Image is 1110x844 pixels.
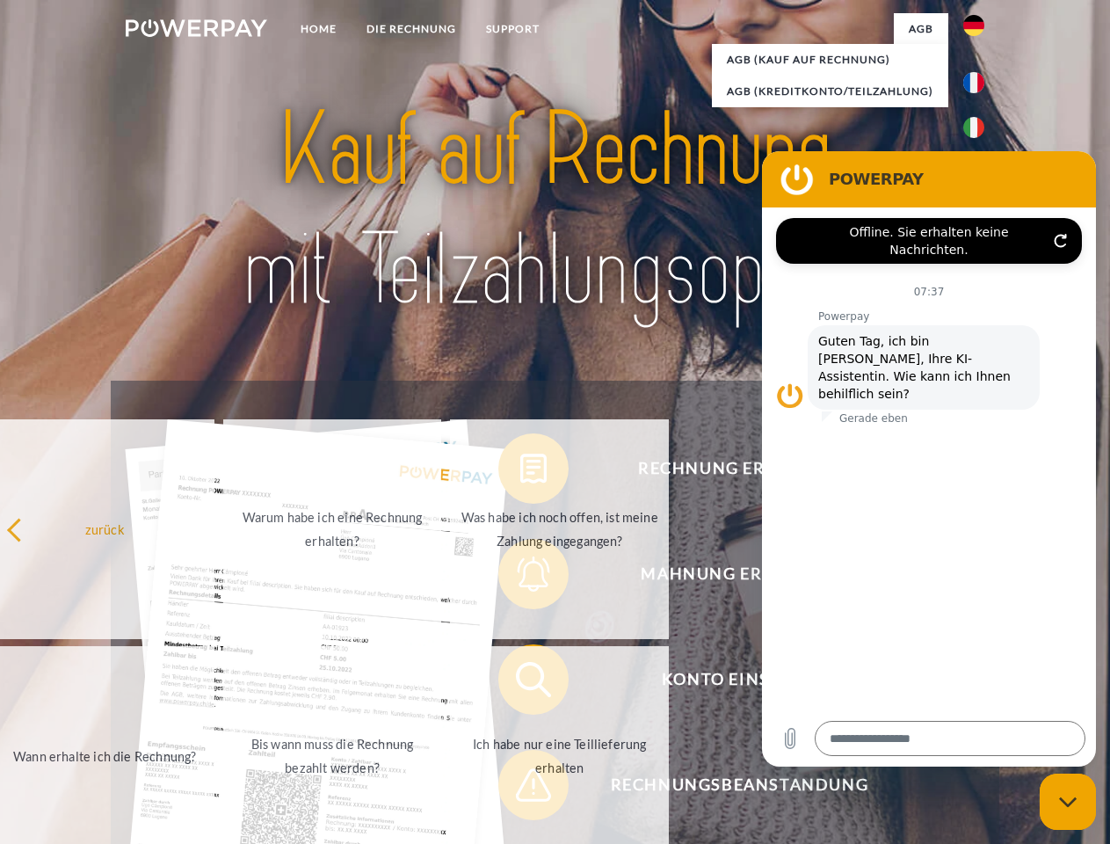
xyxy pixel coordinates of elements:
span: Rechnung erhalten? [524,433,954,504]
a: Was habe ich noch offen, ist meine Zahlung eingegangen? [450,419,669,639]
img: de [963,15,984,36]
iframe: Messaging-Fenster [762,151,1096,767]
a: AGB (Kauf auf Rechnung) [712,44,948,76]
img: fr [963,72,984,93]
a: AGB (Kreditkonto/Teilzahlung) [712,76,948,107]
a: DIE RECHNUNG [352,13,471,45]
img: logo-powerpay-white.svg [126,19,267,37]
iframe: Schaltfläche zum Öffnen des Messaging-Fensters; Konversation läuft [1040,774,1096,830]
div: Wann erhalte ich die Rechnung? [6,744,204,768]
div: Warum habe ich eine Rechnung erhalten? [234,506,432,553]
span: Mahnung erhalten? [524,539,954,609]
div: Bis wann muss die Rechnung bezahlt werden? [234,732,432,780]
button: Rechnung erhalten? [498,433,955,504]
div: Ich habe nur eine Teillieferung erhalten [461,732,658,780]
button: Rechnungsbeanstandung [498,750,955,820]
img: title-powerpay_de.svg [168,84,942,337]
a: agb [894,13,948,45]
button: Mahnung erhalten? [498,539,955,609]
div: zurück [6,517,204,541]
span: Rechnungsbeanstandung [524,750,954,820]
a: SUPPORT [471,13,555,45]
span: Konto einsehen [524,644,954,715]
button: Konto einsehen [498,644,955,715]
div: Was habe ich noch offen, ist meine Zahlung eingegangen? [461,506,658,553]
img: it [963,117,984,138]
a: Home [286,13,352,45]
